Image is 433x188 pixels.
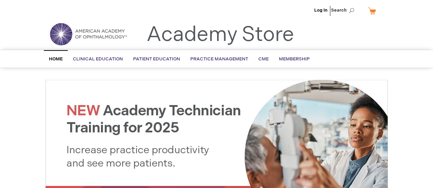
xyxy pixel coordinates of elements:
[73,56,123,62] span: Clinical Education
[279,56,310,62] span: Membership
[133,56,180,62] span: Patient Education
[147,23,294,47] a: Academy Store
[258,56,269,62] span: CME
[314,8,328,13] a: Log In
[49,56,63,62] span: Home
[190,56,248,62] span: Practice Management
[331,3,357,17] span: Search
